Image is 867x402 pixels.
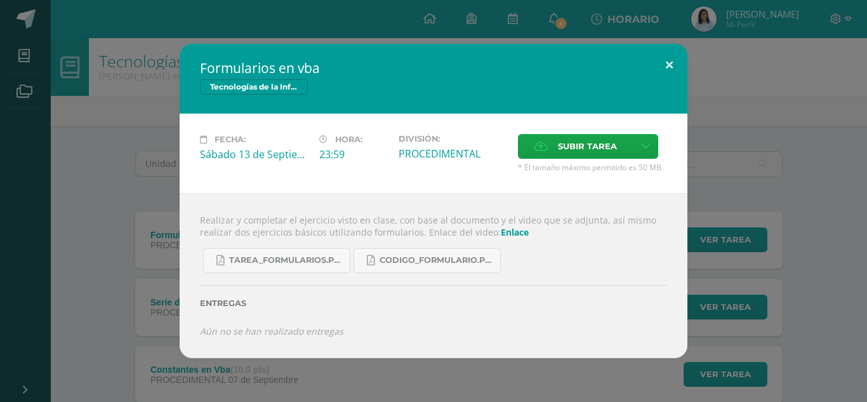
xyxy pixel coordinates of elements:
[354,248,501,273] a: CODIGO_formulario.pdf
[200,79,308,95] span: Tecnologías de la Información y Comunicación 5
[651,44,687,87] button: Close (Esc)
[399,134,508,144] label: División:
[200,298,667,308] label: Entregas
[229,255,343,265] span: Tarea_formularios.pdf
[335,135,362,144] span: Hora:
[200,59,667,77] h2: Formularios en vba
[200,325,343,337] i: Aún no se han realizado entregas
[558,135,617,158] span: Subir tarea
[380,255,494,265] span: CODIGO_formulario.pdf
[399,147,508,161] div: PROCEDIMENTAL
[180,193,687,358] div: Realizar y completar el ejercicio visto en clase, con base al documento y el video que se adjunta...
[518,162,667,173] span: * El tamaño máximo permitido es 50 MB
[319,147,388,161] div: 23:59
[215,135,246,144] span: Fecha:
[203,248,350,273] a: Tarea_formularios.pdf
[501,226,529,238] a: Enlace
[200,147,309,161] div: Sábado 13 de Septiembre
